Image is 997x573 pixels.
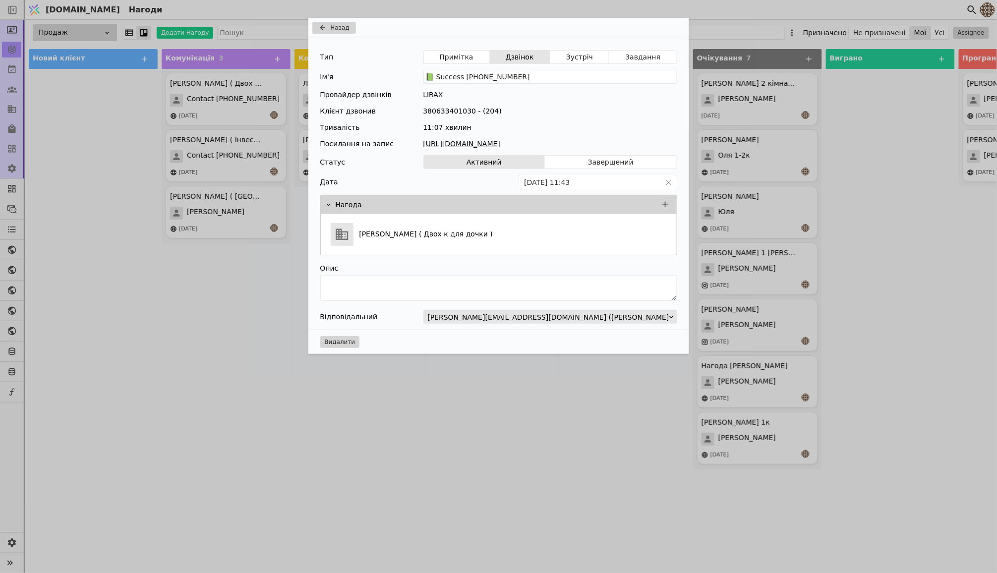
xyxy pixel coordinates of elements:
a: [URL][DOMAIN_NAME] [423,139,677,149]
div: Посилання на запис [320,139,394,149]
div: 380633401030 - (204) [423,106,677,116]
div: Статус [320,155,346,169]
input: dd.MM.yyyy HH:mm [519,175,661,189]
div: Add Opportunity [308,18,689,354]
button: Примітка [424,50,490,64]
div: Опис [320,261,677,275]
div: Провайдер дзвінків [320,90,392,100]
p: Нагода [336,200,362,210]
div: Клієнт дзвонив [320,106,376,116]
button: Видалити [320,336,360,348]
button: Завдання [609,50,676,64]
p: [PERSON_NAME] ( Двох к для дочки ) [359,229,493,239]
div: Відповідальний [320,310,378,324]
button: Зустріч [550,50,609,64]
span: Назад [331,23,350,32]
button: Дзвінок [490,50,550,64]
span: [PERSON_NAME][EMAIL_ADDRESS][DOMAIN_NAME] ([PERSON_NAME][DOMAIN_NAME][EMAIL_ADDRESS][DOMAIN_NAME]) [428,310,852,324]
button: Завершений [545,155,676,169]
label: Дата [320,177,338,187]
button: Clear [665,179,672,186]
button: Активний [424,155,545,169]
div: 11:07 хвилин [423,122,677,133]
svg: close [665,179,672,186]
div: LIRAX [423,90,677,100]
div: Ім'я [320,70,334,84]
div: Тривалість [320,122,360,133]
div: Тип [320,50,334,64]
